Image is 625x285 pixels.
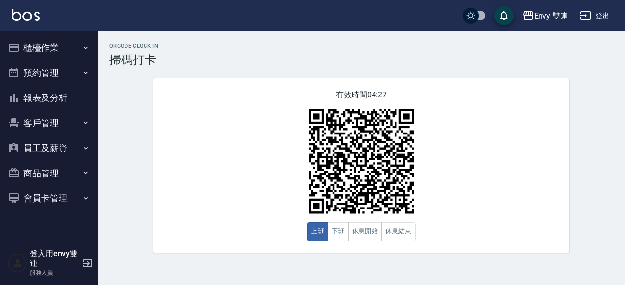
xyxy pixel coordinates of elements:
button: 會員卡管理 [4,186,94,211]
button: 員工及薪資 [4,135,94,161]
button: save [494,6,514,25]
button: 休息結束 [381,222,416,241]
button: 下班 [328,222,349,241]
button: 報表及分析 [4,85,94,111]
img: Person [8,253,27,273]
button: 客戶管理 [4,111,94,136]
button: 預約管理 [4,60,94,86]
h3: 掃碼打卡 [109,53,613,67]
p: 服務人員 [30,268,80,277]
button: 上班 [307,222,328,241]
button: 休息開始 [348,222,382,241]
button: 登出 [576,7,613,25]
h2: QRcode Clock In [109,43,613,49]
img: Logo [12,9,40,21]
button: 商品管理 [4,161,94,186]
div: 有效時間 04:27 [153,78,569,253]
button: 櫃檯作業 [4,35,94,60]
button: Envy 雙連 [519,6,572,26]
div: Envy 雙連 [534,10,568,22]
h5: 登入用envy雙連 [30,249,80,268]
